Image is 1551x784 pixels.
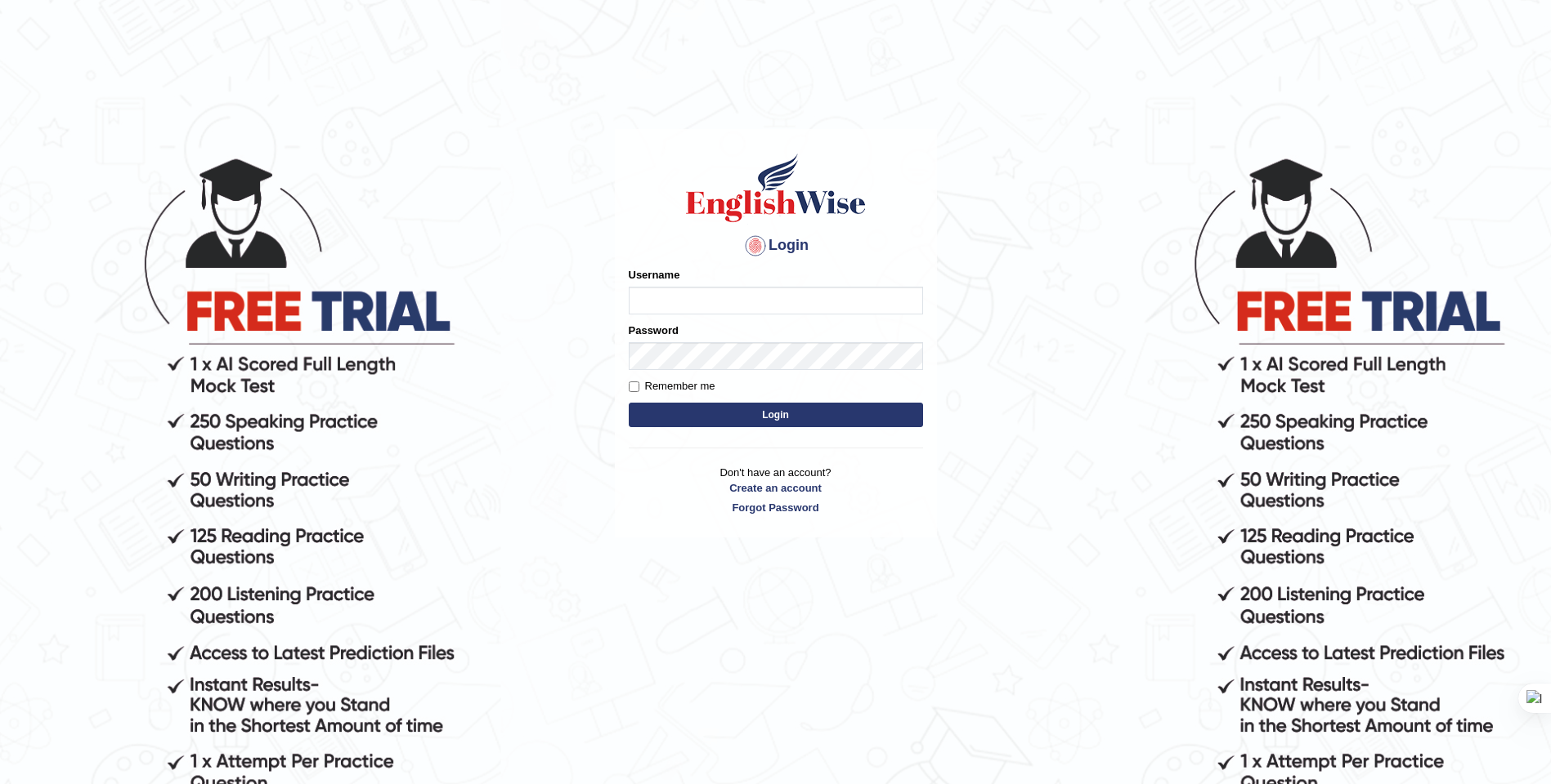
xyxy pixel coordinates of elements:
[683,151,869,225] img: Logo of English Wise sign in for intelligent practice with AI
[629,233,923,259] h4: Login
[629,323,679,338] label: Password
[629,480,923,496] a: Create an account
[629,465,923,515] p: Don't have an account?
[629,381,639,392] input: Remember me
[629,403,923,427] button: Login
[629,378,715,394] label: Remember me
[629,500,923,515] a: Forgot Password
[629,267,680,283] label: Username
